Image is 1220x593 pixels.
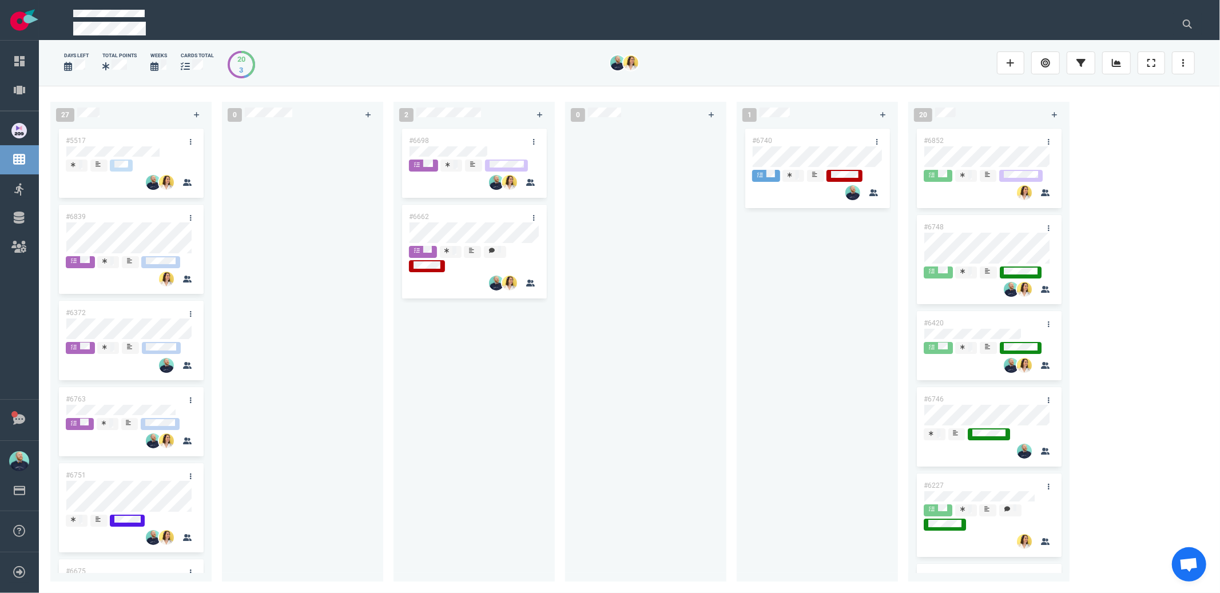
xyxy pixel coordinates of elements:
[66,213,86,221] a: #6839
[146,530,161,545] img: 26
[237,54,245,65] div: 20
[159,358,174,373] img: 26
[610,55,625,70] img: 26
[489,175,504,190] img: 26
[159,272,174,286] img: 26
[1172,547,1206,582] div: Ouvrir le chat
[924,223,944,231] a: #6748
[1004,282,1019,297] img: 26
[845,185,860,200] img: 26
[742,108,757,122] span: 1
[102,52,137,59] div: Total Points
[1017,185,1032,200] img: 26
[146,433,161,448] img: 26
[146,175,161,190] img: 26
[924,395,944,403] a: #6746
[924,572,944,580] a: #6646
[237,65,245,75] div: 3
[409,137,429,145] a: #6698
[924,137,944,145] a: #6852
[489,276,504,290] img: 26
[399,108,414,122] span: 2
[924,481,944,489] a: #6227
[409,213,429,221] a: #6662
[623,55,638,70] img: 26
[571,108,585,122] span: 0
[64,52,89,59] div: days left
[66,395,86,403] a: #6763
[1004,358,1019,373] img: 26
[66,471,86,479] a: #6751
[150,52,167,59] div: Weeks
[752,137,772,145] a: #6740
[1017,358,1032,373] img: 26
[1017,282,1032,297] img: 26
[502,175,517,190] img: 26
[1017,444,1032,459] img: 26
[159,530,174,545] img: 26
[159,433,174,448] img: 26
[66,309,86,317] a: #6372
[502,276,517,290] img: 26
[181,52,214,59] div: cards total
[66,567,86,575] a: #6675
[914,108,932,122] span: 20
[924,319,944,327] a: #6420
[159,175,174,190] img: 26
[66,137,86,145] a: #5517
[1017,534,1032,549] img: 26
[228,108,242,122] span: 0
[56,108,74,122] span: 27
